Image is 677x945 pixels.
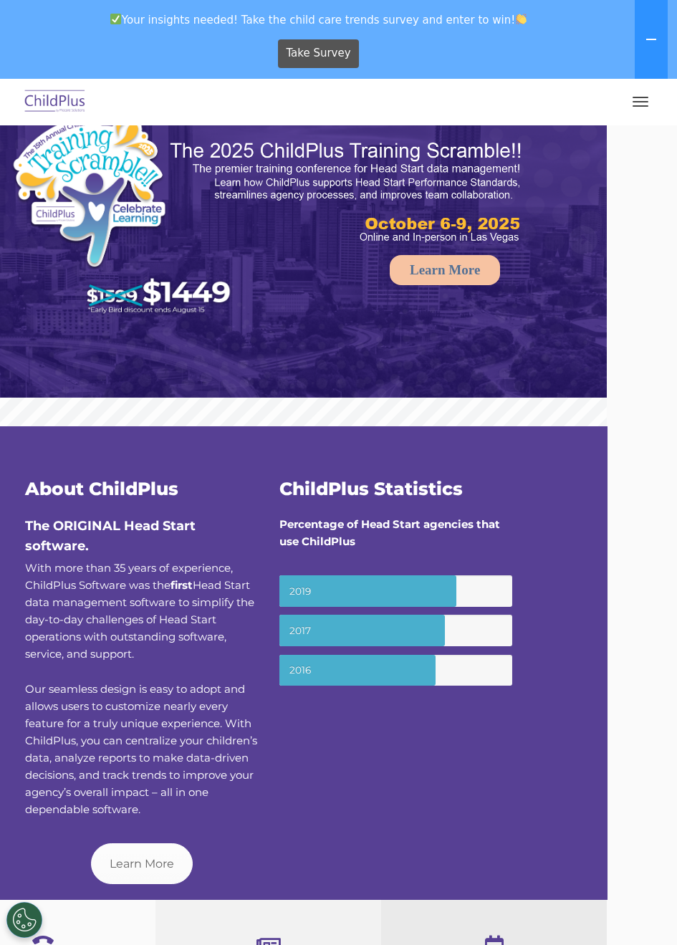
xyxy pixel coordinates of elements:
a: Learn More [390,255,500,285]
span: With more than 35 years of experience, ChildPlus Software was the Head Start data management soft... [25,561,254,661]
img: 👏 [516,14,527,24]
a: Take Survey [278,39,359,68]
strong: Percentage of Head Start agencies that use ChildPlus [279,517,500,548]
b: first [171,578,193,592]
small: 2016 [279,655,512,686]
button: Cookies Settings [6,902,42,938]
small: 2019 [279,575,512,607]
a: Learn More [91,843,193,884]
span: ChildPlus Statistics [279,478,463,499]
span: Our seamless design is easy to adopt and allows users to customize nearly every feature for a tru... [25,682,257,816]
span: The ORIGINAL Head Start software. [25,518,196,554]
img: ChildPlus by Procare Solutions [21,85,89,119]
span: About ChildPlus [25,478,178,499]
img: ✅ [110,14,121,24]
span: Your insights needed! Take the child care trends survey and enter to win! [6,6,632,34]
span: Take Survey [286,41,350,66]
small: 2017 [279,615,512,646]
